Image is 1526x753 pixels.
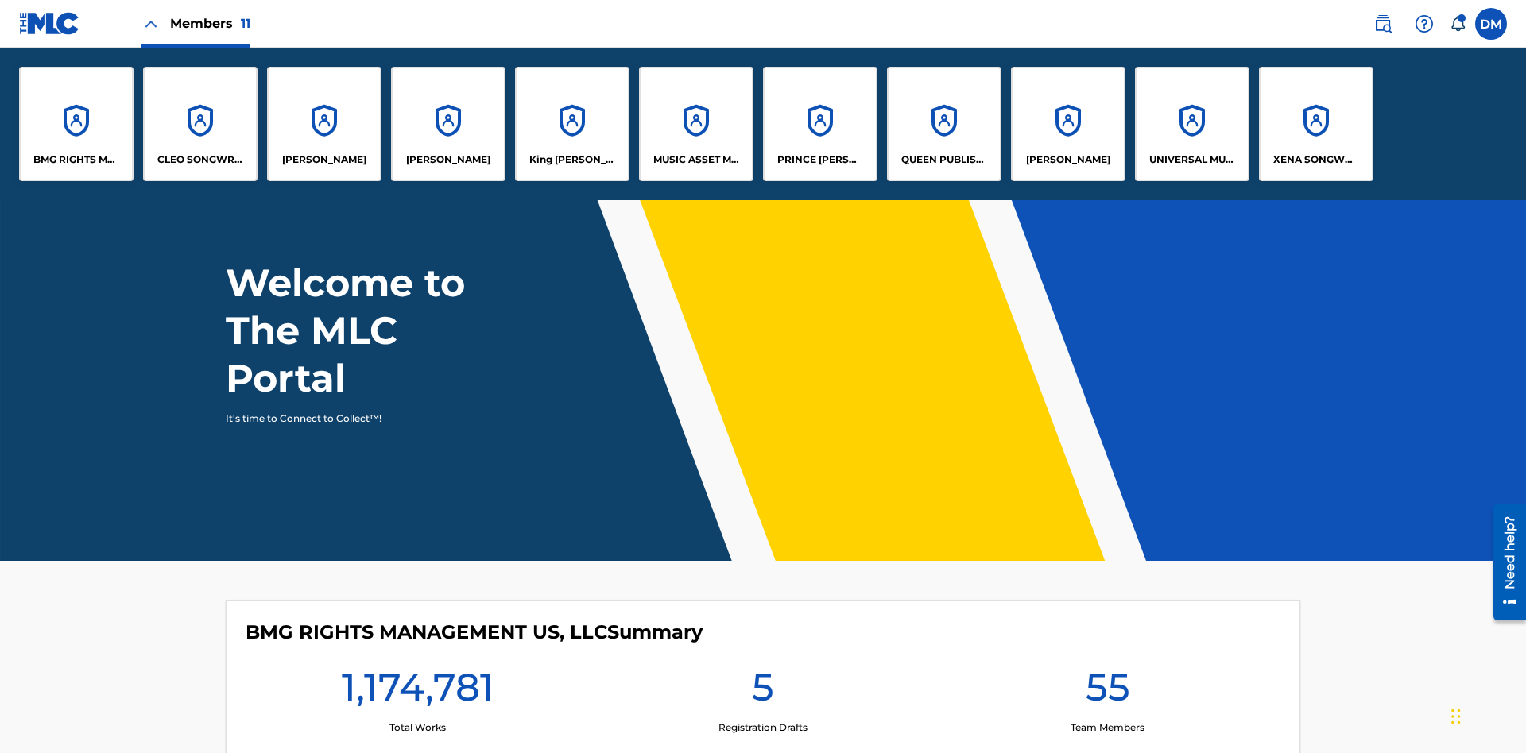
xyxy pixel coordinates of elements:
p: King McTesterson [529,153,616,167]
p: Team Members [1071,720,1144,735]
h1: 55 [1086,663,1130,720]
a: AccountsQUEEN PUBLISHA [887,67,1001,181]
a: AccountsUNIVERSAL MUSIC PUB GROUP [1135,67,1249,181]
a: AccountsCLEO SONGWRITER [143,67,258,181]
h1: 5 [752,663,774,720]
span: 11 [241,16,250,31]
img: help [1415,14,1434,33]
a: AccountsXENA SONGWRITER [1259,67,1373,181]
p: UNIVERSAL MUSIC PUB GROUP [1149,153,1236,167]
p: RONALD MCTESTERSON [1026,153,1110,167]
div: Help [1408,8,1440,40]
a: AccountsPRINCE [PERSON_NAME] [763,67,877,181]
a: AccountsKing [PERSON_NAME] [515,67,629,181]
a: Accounts[PERSON_NAME] [391,67,505,181]
div: Notifications [1450,16,1466,32]
p: BMG RIGHTS MANAGEMENT US, LLC [33,153,120,167]
img: Close [141,14,161,33]
p: XENA SONGWRITER [1273,153,1360,167]
img: MLC Logo [19,12,80,35]
a: Public Search [1367,8,1399,40]
img: search [1373,14,1392,33]
a: Accounts[PERSON_NAME] [1011,67,1125,181]
a: AccountsMUSIC ASSET MANAGEMENT (MAM) [639,67,753,181]
p: QUEEN PUBLISHA [901,153,988,167]
p: Total Works [389,720,446,735]
h1: Welcome to The MLC Portal [226,259,523,402]
p: Registration Drafts [718,720,808,735]
p: MUSIC ASSET MANAGEMENT (MAM) [653,153,740,167]
p: CLEO SONGWRITER [157,153,244,167]
span: Members [170,14,250,33]
h4: BMG RIGHTS MANAGEMENT US, LLC [246,620,703,644]
iframe: Resource Center [1481,498,1526,628]
div: User Menu [1475,8,1507,40]
p: ELVIS COSTELLO [282,153,366,167]
a: AccountsBMG RIGHTS MANAGEMENT US, LLC [19,67,134,181]
a: Accounts[PERSON_NAME] [267,67,381,181]
div: Drag [1451,693,1461,740]
p: EYAMA MCSINGER [406,153,490,167]
h1: 1,174,781 [342,663,494,720]
iframe: Chat Widget [1447,677,1526,753]
p: PRINCE MCTESTERSON [777,153,864,167]
p: It's time to Connect to Collect™! [226,411,502,426]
